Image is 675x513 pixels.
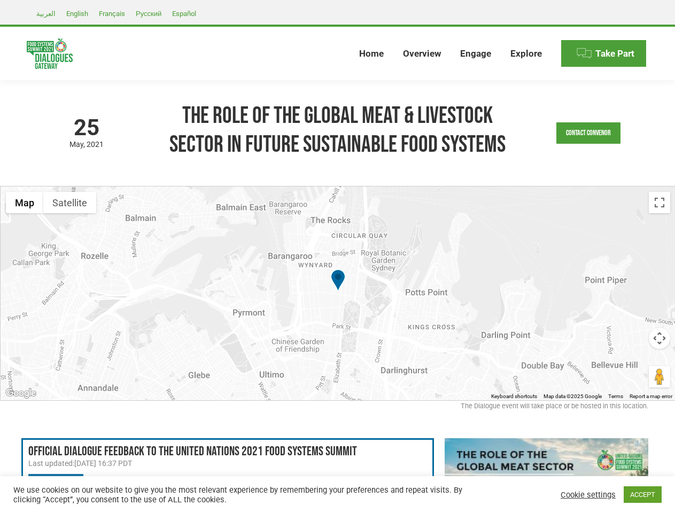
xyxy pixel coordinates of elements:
[66,10,88,18] span: English
[94,7,130,20] a: Français
[99,10,125,18] span: Français
[460,48,491,59] span: Engage
[27,116,147,139] span: 25
[28,474,83,495] a: Download PDF
[491,393,537,400] button: Keyboard shortcuts
[544,393,602,399] span: Map data ©2025 Google
[36,10,56,18] span: العربية
[27,401,648,417] div: The Dialogue event will take place or be hosted in this location.
[6,192,43,213] button: Show street map
[649,366,670,387] button: Drag Pegman onto the map to open Street View
[61,7,94,20] a: English
[136,10,161,18] span: Русский
[359,48,384,59] span: Home
[130,7,167,20] a: Русский
[403,48,441,59] span: Overview
[28,458,427,469] div: Last updated:
[608,393,623,399] a: Terms
[172,10,196,18] span: Español
[595,48,634,59] span: Take Part
[561,490,616,500] a: Cookie settings
[3,386,38,400] a: Open this area in Google Maps (opens a new window)
[556,122,620,144] a: Contact Convenor
[87,140,104,149] span: 2021
[69,140,87,149] span: May
[624,486,662,503] a: ACCEPT
[74,459,132,468] time: [DATE] 16:37 PDT
[649,328,670,349] button: Map camera controls
[3,386,38,400] img: Google
[510,48,542,59] span: Explore
[27,38,73,69] img: Food Systems Summit Dialogues
[28,445,427,458] h3: Official Dialogue Feedback to the United Nations 2021 Food Systems Summit
[649,192,670,213] button: Toggle fullscreen view
[576,45,592,61] img: Menu icon
[13,485,467,504] div: We use cookies on our website to give you the most relevant experience by remembering your prefer...
[43,192,96,213] button: Show satellite imagery
[630,393,672,399] a: Report a map error
[158,102,518,159] h1: The Role of the Global Meat & Livestock Sector in Future Sustainable Food Systems
[31,7,61,20] a: العربية
[167,7,201,20] a: Español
